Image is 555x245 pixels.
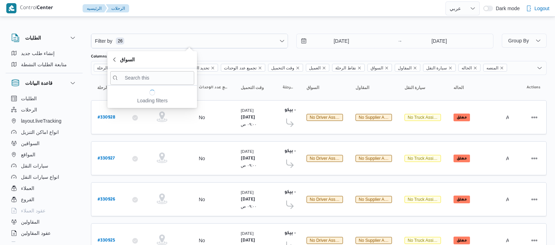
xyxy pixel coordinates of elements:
button: الفروع [8,194,80,205]
button: Remove وقت التحميل from selection in this group [296,66,300,70]
span: معلق [454,155,470,162]
button: Open list of options [537,65,542,71]
small: ٠٩:٠٠ ص [241,163,257,168]
button: Remove نقاط الرحلة from selection in this group [357,66,361,70]
span: وقت التحميل [268,64,303,72]
span: الحاله [462,64,472,72]
span: انواع سيارات النقل [21,173,59,181]
span: سيارات النقل [21,162,48,170]
button: السواقين [8,138,80,149]
button: الطلبات [11,34,77,42]
button: متابعة الطلبات النشطة [8,59,80,70]
iframe: chat widget [7,217,29,238]
b: معلق [457,198,467,202]
span: تجميع عدد الوحدات [199,85,228,90]
span: سيارة النقل [405,85,425,90]
button: الرحلات [8,104,80,115]
span: رقم الرحلة [97,64,116,72]
span: No driver assigned [310,238,346,243]
button: عقود المقاولين [8,227,80,239]
span: 26 available filters [116,38,124,45]
h3: قاعدة البيانات [25,79,52,87]
b: # 330925 [98,238,115,243]
a: #330926 [98,195,115,204]
button: المواقع [8,149,80,160]
label: Columns [91,54,107,60]
span: المقاولين [21,218,40,226]
small: [DATE] [241,149,254,154]
a: #330928 [98,113,115,122]
span: Admin [506,238,520,243]
span: المقاول [395,64,420,72]
span: سيارة النقل [426,64,447,72]
h3: الطلبات [25,34,41,42]
button: Remove السواق from selection in this group [385,66,389,70]
span: نقاط الرحلة [332,64,364,72]
span: No driver assigned [310,115,346,120]
button: Remove الحاله from selection in this group [473,66,477,70]
span: Dark mode [493,6,520,11]
span: No Truck Assigned [405,155,441,162]
button: المقاول [353,82,395,93]
button: إنشاء طلب جديد [8,48,80,59]
button: Actions [529,112,540,123]
img: X8yXhbKr1z7QwAAAABJRU5ErkJggg== [6,3,16,13]
span: layout.liveTracking [21,117,61,125]
span: Admin [506,197,520,202]
span: No Supplier Assigned [356,196,392,203]
button: Remove تجميع عدد الوحدات from selection in this group [258,66,262,70]
span: No driver assigned [310,197,346,202]
span: الرحلات [21,106,37,114]
div: قاعدة البيانات [6,93,83,245]
button: المقاولين [8,216,80,227]
span: عقود العملاء [21,206,45,215]
span: المقاول [398,64,412,72]
div: No [199,237,205,244]
button: Filter by26 available filters [91,34,288,48]
span: المنصه [486,64,498,72]
p: Loading filters [137,98,168,103]
span: العميل [306,64,329,72]
span: رقم الرحلة [94,64,125,72]
span: سيارة النقل [423,64,456,72]
small: ٠٩:٠٠ ص [241,204,257,209]
button: السواق [107,51,197,68]
span: العملاء [21,184,34,192]
span: السواق [367,64,392,72]
input: Press the down key to open a popover containing a calendar. [405,34,474,48]
button: الرئيسيه [83,4,107,13]
small: [DATE] [241,108,254,113]
span: No Driver Assigned [307,114,343,121]
button: عقود العملاء [8,205,80,216]
a: #330927 [98,154,115,163]
button: Actions [529,194,540,205]
button: المنصه [503,82,508,93]
b: # 330928 [98,115,115,120]
button: السواق [304,82,346,93]
span: No supplier assigned [359,156,399,161]
button: Remove سيارة النقل from selection in this group [448,66,452,70]
b: Center [37,6,53,11]
span: الطلبات [21,94,37,103]
button: Remove المقاول from selection in this group [413,66,417,70]
span: Logout [534,4,549,13]
span: Filter by [94,37,113,45]
span: تجميع عدد الوحدات [224,64,257,72]
span: الفروع [21,195,34,204]
button: Remove المنصه from selection in this group [500,66,504,70]
b: مخزن فرونت دور الاسكندرية - بيكو [284,108,356,113]
input: search filters [110,71,194,85]
small: ٠٩:٠٠ ص [241,122,257,127]
b: مخزن فرونت دور الاسكندرية - بيكو [284,190,356,195]
span: السواقين [21,139,40,148]
b: # 330927 [98,156,115,161]
button: وقت التحميل [238,82,273,93]
span: No supplier assigned [359,197,399,202]
span: المنصه [483,64,507,72]
span: No Supplier Assigned [356,114,392,121]
span: No Driver Assigned [307,155,343,162]
button: layout.liveTracking [8,115,80,127]
span: No Driver Assigned [307,237,343,244]
input: Press the down key to open a popover containing a calendar. [297,34,376,48]
span: No Supplier Assigned [356,237,392,244]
